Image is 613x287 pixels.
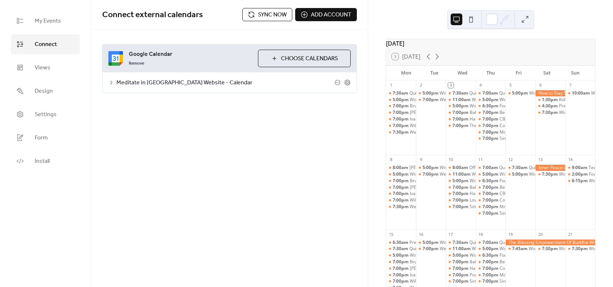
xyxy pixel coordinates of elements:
[500,184,543,191] div: Berwick Weekly Class
[393,116,410,122] span: 7:00pm
[499,165,554,171] div: Quick Path Prayer at KMCA
[505,66,533,80] div: Fri
[410,278,464,284] div: Williamstown Weekly Class
[393,252,410,259] span: 5:00pm
[476,246,506,252] div: Wishfulfilling Jewel Prayer at KMCA
[410,259,458,265] div: Brunswick Weekly Class
[542,110,559,116] span: 7:30pm
[409,90,464,96] div: Quick Path Prayer at KMCA
[388,157,394,162] div: 8
[440,97,562,103] div: Weekly Class at Temporary Location ([GEOGRAPHIC_DATA])
[482,252,500,259] span: 6:30pm
[470,110,513,116] div: Ballarat Weekly Class
[129,61,144,66] span: Remove
[393,204,410,210] span: 7:30pm
[452,265,470,272] span: 7:00pm
[505,165,535,171] div: Quick Path Prayer at KMCA
[477,66,505,80] div: Thu
[482,90,499,96] span: 7:00am
[500,246,602,252] div: Wishfulfilling Jewel Prayer at [GEOGRAPHIC_DATA]
[499,240,554,246] div: Quick Path Prayer at KMCA
[535,97,565,103] div: Kids Class at KMCA
[500,129,551,135] div: Mornington Weekly Class
[452,204,470,210] span: 7:00pm
[470,265,516,272] div: Hampton Weekly Class
[572,246,589,252] span: 7:30pm
[470,204,524,210] div: Simply Meditate | Geelong
[281,54,338,63] span: Choose Calendars
[386,184,416,191] div: Elwood Weekly Class
[448,231,454,237] div: 17
[565,246,595,252] div: Wishfulfilling Jewel Prayer at KMCA
[386,103,416,109] div: Brunswick Weekly Class
[446,240,476,246] div: Quick Path Prayer at KMCA
[416,171,446,177] div: Weekly Class at Temporary Location (Bruswick)
[482,210,500,217] span: 7:00pm
[386,272,416,278] div: Ivanhoe Weekly Class
[500,259,543,265] div: Berwick Weekly Class
[535,165,565,171] div: Inner Peace in the Digital Age - CBD | Sat 13 Sep 2025
[11,11,80,31] a: My Events
[472,246,517,252] div: Weekly Class at KMCA
[561,66,589,80] div: Sun
[508,83,513,88] div: 5
[500,210,532,217] div: Simply Meditate
[452,240,469,246] span: 7:30am
[35,110,57,119] span: Settings
[452,103,470,109] span: 5:00pm
[542,97,559,103] span: 1:30pm
[476,97,506,103] div: Wishfulfilling Jewel Prayer at KMCA
[423,165,440,171] span: 5:00pm
[470,272,514,278] div: Powa Prayer at KMCA
[440,165,542,171] div: Wishfulfilling Jewel Prayer at [GEOGRAPHIC_DATA]
[386,123,416,129] div: Williamstown Weekly Class
[452,191,470,197] span: 7:00pm
[512,171,529,177] span: 5:00pm
[446,103,476,109] div: Wishfulfilling Jewel Prayer at KMCA
[452,252,470,259] span: 5:00pm
[508,157,513,162] div: 12
[559,97,598,103] div: Kids Class at KMCA
[393,191,410,197] span: 7:00pm
[452,123,470,129] span: 7:00pm
[500,197,552,203] div: Collingwood Weekly Class
[423,97,440,103] span: 7:00pm
[482,246,500,252] span: 5:00pm
[446,197,476,203] div: Loving Without Limits: A Guide to Universal Kindness - Geelong Public Talk | Wed 10 Sep 2025
[409,240,444,246] div: Precepts | KMCA
[482,116,500,122] span: 7:00pm
[420,66,448,80] div: Tue
[388,231,394,237] div: 15
[512,246,529,252] span: 7:45am
[452,272,470,278] span: 7:00pm
[572,178,589,184] span: 6:15pm
[446,171,476,177] div: Weekly Class at KMCA
[386,191,416,197] div: Ivanhoe Weekly Class
[567,83,573,88] div: 7
[409,165,460,171] div: [PERSON_NAME] Prayers
[423,90,440,96] span: 5:00pm
[392,66,420,80] div: Mon
[469,90,524,96] div: Quick Path Prayer at KMCA
[500,97,602,103] div: Wishfulfilling Jewel Prayer at [GEOGRAPHIC_DATA]
[476,210,506,217] div: Simply Meditate
[529,165,583,171] div: Quick Path Prayer at KMCA
[410,129,455,135] div: Weekly Class at KMCA
[446,246,476,252] div: Weekly Class at KMCA
[500,171,602,177] div: Wishfulfilling Jewel Prayer at [GEOGRAPHIC_DATA]
[452,259,470,265] span: 7:00pm
[386,197,416,203] div: Williamstown Weekly Class
[410,123,464,129] div: Williamstown Weekly Class
[448,66,477,80] div: Wed
[386,240,416,246] div: Precepts | KMCA
[452,246,472,252] span: 11:00am
[11,104,80,124] a: Settings
[386,259,416,265] div: Brunswick Weekly Class
[476,90,506,96] div: Quick Path Prayer at KMCA
[565,165,595,171] div: Teaching Training Study Program at KMCA
[446,97,476,103] div: Weekly Class at KMCA
[393,197,410,203] span: 7:00pm
[388,83,394,88] div: 1
[572,90,591,96] span: 10:00am
[482,178,500,184] span: 6:30pm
